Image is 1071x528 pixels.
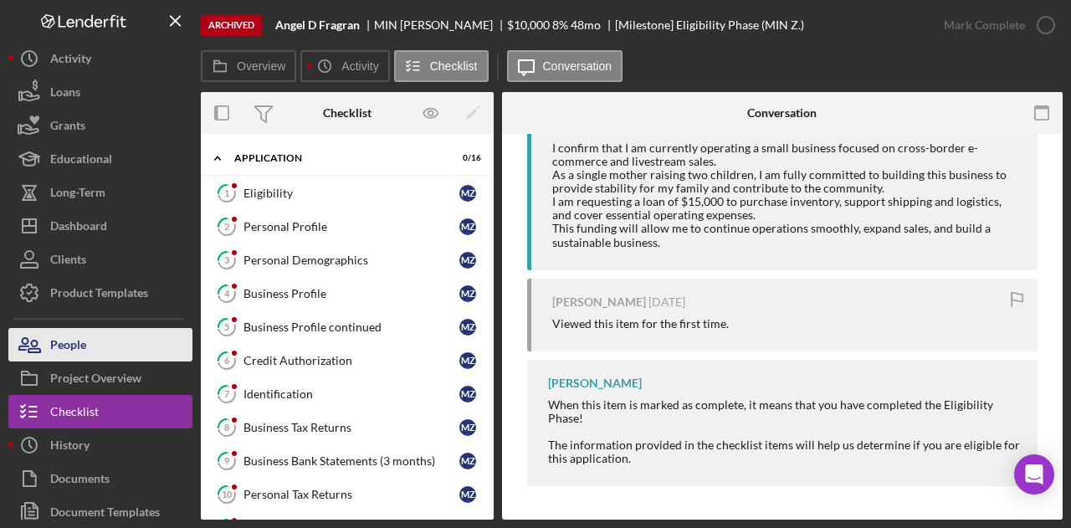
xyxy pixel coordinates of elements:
div: Loans [50,75,80,113]
div: Credit Authorization [243,354,459,367]
tspan: 4 [224,288,230,299]
div: Checklist [323,106,372,120]
a: 5Business Profile continuedMZ [209,310,485,344]
tspan: 10 [222,489,233,500]
label: Conversation [543,59,612,73]
div: Business Tax Returns [243,421,459,434]
button: Mark Complete [927,8,1063,42]
a: 2Personal ProfileMZ [209,210,485,243]
button: Checklist [8,395,192,428]
div: Clients [50,243,86,280]
div: Personal Tax Returns [243,488,459,501]
div: Personal Profile [243,220,459,233]
a: 9Business Bank Statements (3 months)MZ [209,444,485,478]
div: M Z [459,218,476,235]
div: Product Templates [50,276,148,314]
tspan: 8 [224,422,229,433]
div: M Z [459,453,476,469]
tspan: 9 [224,455,230,466]
div: When this item is marked as complete, it means that you have completed the Eligibility Phase! The... [548,398,1021,465]
div: Eligibility [243,187,459,200]
div: M Z [459,352,476,369]
b: Angel D Fragran [275,18,360,32]
a: 7IdentificationMZ [209,377,485,411]
button: Grants [8,109,192,142]
button: Long-Term [8,176,192,209]
div: I confirm that I am currently operating a small business focused on cross-border e-commerce and l... [552,141,1021,249]
button: History [8,428,192,462]
label: Activity [341,59,378,73]
div: People [50,328,86,366]
div: Long-Term [50,176,105,213]
button: Loans [8,75,192,109]
div: Open Intercom Messenger [1014,454,1054,495]
tspan: 3 [224,254,229,265]
tspan: 2 [224,221,229,232]
div: Identification [243,387,459,401]
a: Dashboard [8,209,192,243]
a: 10Personal Tax ReturnsMZ [209,478,485,511]
div: Documents [50,462,110,500]
button: Product Templates [8,276,192,310]
div: Application [234,153,439,163]
div: [PERSON_NAME] [552,295,646,309]
label: Overview [237,59,285,73]
div: Personal Demographics [243,254,459,267]
button: Project Overview [8,361,192,395]
div: Checklist [50,395,99,433]
button: Educational [8,142,192,176]
button: Activity [300,50,389,82]
div: Activity [50,42,91,79]
div: 0 / 16 [451,153,481,163]
div: 48 mo [571,18,601,32]
div: Educational [50,142,112,180]
div: M Z [459,386,476,402]
a: 3Personal DemographicsMZ [209,243,485,277]
div: Business Bank Statements (3 months) [243,454,459,468]
div: $10,000 [507,18,550,32]
a: 8Business Tax ReturnsMZ [209,411,485,444]
div: Business Profile continued [243,320,459,334]
tspan: 1 [224,187,229,198]
div: Project Overview [50,361,141,399]
button: Clients [8,243,192,276]
div: M Z [459,419,476,436]
button: Checklist [394,50,489,82]
div: Archived [201,15,262,36]
tspan: 5 [224,321,229,332]
div: Grants [50,109,85,146]
time: 2025-09-30 00:31 [648,295,685,309]
div: M Z [459,285,476,302]
div: M Z [459,185,476,202]
button: Conversation [507,50,623,82]
div: Dashboard [50,209,107,247]
div: [PERSON_NAME] [548,377,642,390]
div: M Z [459,319,476,336]
button: Documents [8,462,192,495]
a: 6Credit AuthorizationMZ [209,344,485,377]
a: 1EligibilityMZ [209,177,485,210]
button: People [8,328,192,361]
div: 8 % [552,18,568,32]
div: History [50,428,90,466]
div: Business Profile [243,287,459,300]
div: MIN [PERSON_NAME] [374,18,507,32]
div: M Z [459,252,476,269]
div: M Z [459,486,476,503]
div: Viewed this item for the first time. [552,317,729,331]
div: Conversation [747,106,817,120]
button: Activity [8,42,192,75]
a: 4Business ProfileMZ [209,277,485,310]
tspan: 6 [224,355,230,366]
